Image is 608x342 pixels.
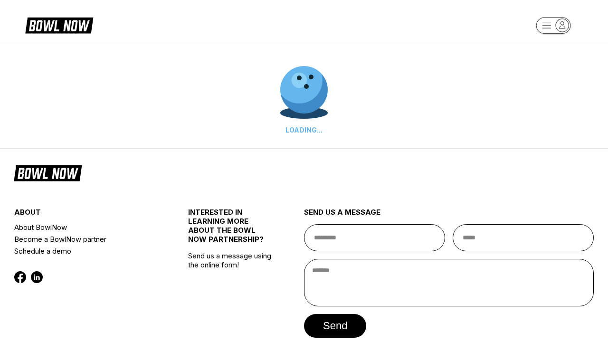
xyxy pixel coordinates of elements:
[304,208,594,224] div: send us a message
[188,208,275,251] div: INTERESTED IN LEARNING MORE ABOUT THE BOWL NOW PARTNERSHIP?
[14,208,159,221] div: about
[14,245,159,257] a: Schedule a demo
[14,233,159,245] a: Become a BowlNow partner
[14,221,159,233] a: About BowlNow
[304,314,366,338] button: send
[280,126,328,134] div: LOADING...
